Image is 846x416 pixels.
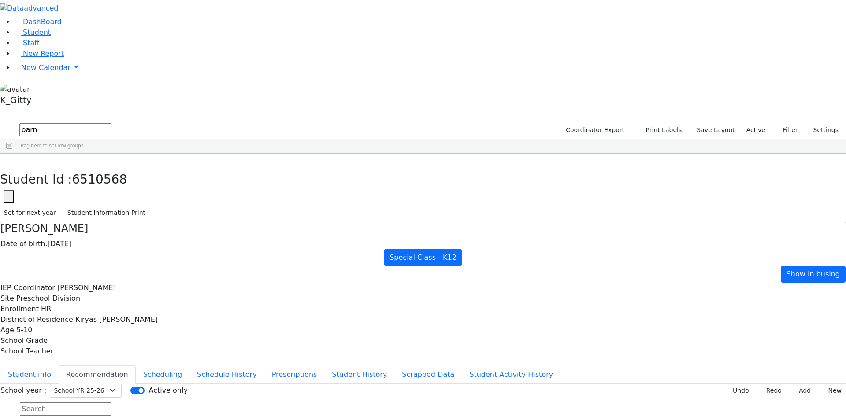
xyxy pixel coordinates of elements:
button: Save Layout [693,123,738,137]
button: Scheduling [136,365,189,384]
button: Coordinator Export [560,123,628,137]
label: Age [0,325,14,335]
a: Staff [14,39,39,47]
a: New Report [14,49,64,58]
a: Student [14,28,51,37]
label: Date of birth: [0,239,48,249]
span: Staff [23,39,39,47]
button: Add [789,384,815,398]
label: Enrollment [0,304,39,314]
span: Show in busing [787,270,840,278]
button: Scrapped Data [394,365,462,384]
button: New [818,384,846,398]
span: Preschool Division [16,294,80,302]
span: [PERSON_NAME] [57,283,116,292]
span: Student [23,28,51,37]
input: Search [19,123,111,136]
div: [DATE] [0,239,846,249]
span: HR [41,305,51,313]
button: Schedule History [189,365,264,384]
label: School Teacher [0,346,53,357]
button: Prescriptions [264,365,325,384]
button: Student Activity History [462,365,560,384]
a: DashBoard [14,18,62,26]
label: Active [742,123,769,137]
button: Print Labels [635,123,686,137]
button: Student info [0,365,59,384]
button: Recommendation [59,365,136,384]
a: New Calendar [14,59,846,77]
button: Filter [771,123,802,137]
span: DashBoard [23,18,62,26]
button: Redo [757,384,786,398]
span: Drag here to set row groups [18,143,84,149]
label: IEP Coordinator [0,283,55,293]
button: Undo [723,384,753,398]
input: Search [20,402,111,416]
button: Student History [324,365,394,384]
a: Special Class - K12 [384,249,462,266]
span: Kiryas [PERSON_NAME] [75,315,158,324]
label: School year : [0,385,46,396]
label: District of Residence [0,314,73,325]
span: New Calendar [21,63,70,72]
span: New Report [23,49,64,58]
a: Show in busing [781,266,846,283]
span: 5-10 [16,326,32,334]
label: Active only [148,385,187,396]
label: Site [0,293,14,304]
label: School Grade [0,335,48,346]
button: Student Information Print [63,206,149,220]
button: Settings [802,123,842,137]
span: 6510568 [72,172,127,187]
h4: [PERSON_NAME] [0,222,846,235]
